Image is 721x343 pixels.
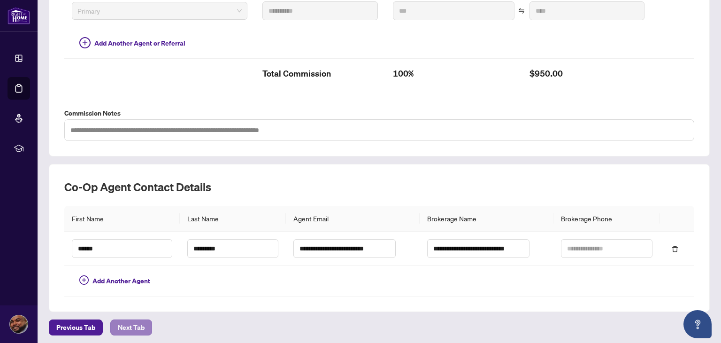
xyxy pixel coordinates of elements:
button: Next Tab [110,320,152,335]
h2: Co-op Agent Contact Details [64,179,694,195]
h2: $950.00 [529,66,644,81]
th: Brokerage Name [420,206,553,232]
span: Add Another Agent or Referral [94,38,185,48]
th: Agent Email [286,206,420,232]
button: Open asap [683,310,712,338]
img: Profile Icon [10,315,28,333]
h2: 100% [393,66,514,81]
th: First Name [64,206,180,232]
label: Commission Notes [64,108,694,118]
h2: Total Commission [262,66,377,81]
span: plus-circle [79,275,89,285]
span: Add Another Agent [92,276,150,286]
span: Previous Tab [56,320,95,335]
span: Next Tab [118,320,145,335]
button: Previous Tab [49,320,103,335]
span: swap [518,8,525,14]
img: logo [8,7,30,24]
span: delete [672,246,678,252]
span: plus-circle [79,37,91,48]
button: Add Another Agent or Referral [72,36,193,51]
button: Add Another Agent [72,273,158,288]
th: Brokerage Phone [553,206,660,232]
span: Primary [77,4,242,18]
th: Last Name [180,206,286,232]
